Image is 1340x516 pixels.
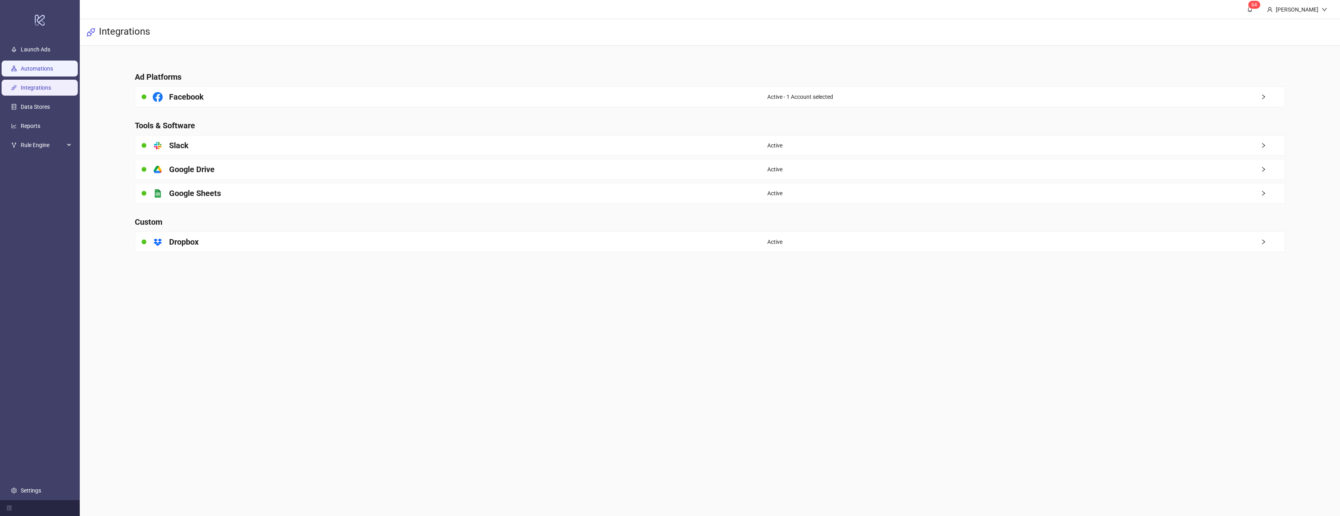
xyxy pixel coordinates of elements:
a: FacebookActive - 1 Account selectedright [135,86,1285,107]
h4: Facebook [169,91,204,102]
span: Active [767,189,782,198]
a: DropboxActiveright [135,232,1285,252]
h4: Google Drive [169,164,215,175]
a: Google DriveActiveright [135,159,1285,180]
span: right [1261,167,1285,172]
span: right [1261,190,1285,196]
span: 6 [1251,2,1254,8]
span: menu-fold [6,505,12,511]
a: Integrations [21,84,51,91]
h4: Google Sheets [169,188,221,199]
span: right [1261,143,1285,148]
a: Settings [21,487,41,494]
h4: Custom [135,216,1285,228]
h4: Dropbox [169,236,199,247]
span: bell [1247,6,1253,12]
div: [PERSON_NAME] [1273,5,1322,14]
span: Active - 1 Account selected [767,92,833,101]
span: api [86,27,96,37]
span: Active [767,165,782,174]
span: Active [767,237,782,246]
h4: Tools & Software [135,120,1285,131]
h3: Integrations [99,26,150,39]
span: user [1267,7,1273,12]
a: Automations [21,65,53,72]
a: Reports [21,123,40,129]
a: Google SheetsActiveright [135,183,1285,204]
h4: Ad Platforms [135,71,1285,82]
sup: 64 [1248,1,1260,9]
a: Data Stores [21,104,50,110]
span: fork [11,142,17,148]
span: down [1322,7,1327,12]
h4: Slack [169,140,189,151]
a: Launch Ads [21,46,50,53]
span: Active [767,141,782,150]
span: right [1261,94,1285,100]
a: SlackActiveright [135,135,1285,156]
span: right [1261,239,1285,245]
span: 4 [1254,2,1257,8]
span: Rule Engine [21,137,65,153]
